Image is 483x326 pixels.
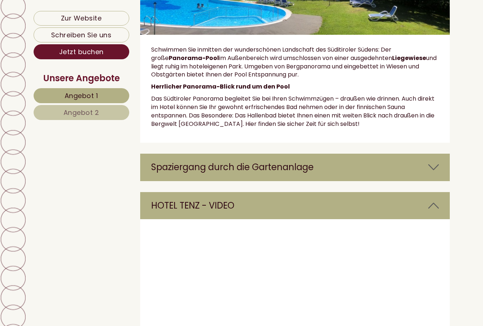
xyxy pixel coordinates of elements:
a: Zur Website [34,11,129,26]
div: HOTEL TENZ - VIDEO [140,192,450,219]
strong: Liegewiese [392,54,426,62]
div: Unsere Angebote [34,72,129,85]
button: Senden [239,191,288,206]
strong: Panorama-Pool [169,54,219,62]
span: Angebot 2 [64,108,99,117]
p: Das Südtiroler Panorama begleitet Sie bei Ihren Schwimmzügen – draußen wie drinnen. Auch direkt i... [151,95,439,128]
span: Angebot 1 [65,91,98,100]
div: Spaziergang durch die Gartenanlage [140,154,450,181]
a: Jetzt buchen [34,44,129,59]
strong: Herrlicher Panorama-Blick rund um den Pool [151,82,290,91]
a: Schreiben Sie uns [34,27,129,42]
p: Schwimmen Sie inmitten der wunderschönen Landschaft des Süditiroler Südens: Der große im Außenber... [151,46,439,79]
